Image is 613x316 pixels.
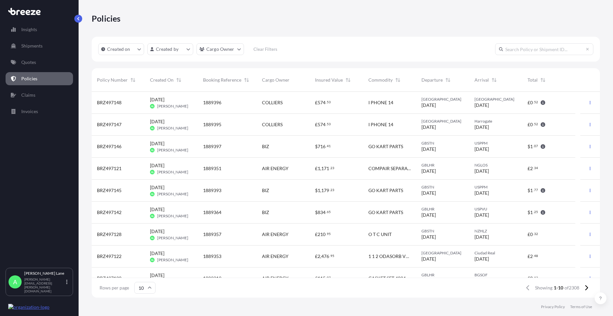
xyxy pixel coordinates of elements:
[21,108,38,115] p: Invoices
[495,43,593,55] input: Search Policy or Shipment ID...
[315,210,318,215] span: $
[368,77,393,83] span: Commodity
[530,254,533,259] span: 2
[262,99,283,106] span: COLLIERS
[203,209,221,216] span: 1889364
[262,209,269,216] span: BIZ
[318,210,325,215] span: 834
[528,122,530,127] span: £
[203,275,221,282] span: 1889319
[421,168,436,174] span: [DATE]
[533,189,534,191] span: .
[421,124,436,130] span: [DATE]
[368,121,393,128] span: I PHONE 14
[150,140,164,147] span: [DATE]
[421,250,464,256] span: [GEOGRAPHIC_DATA]
[262,231,288,238] span: AIR ENERGY
[533,123,534,125] span: .
[474,272,517,278] span: BGSOF
[97,231,121,238] span: BRZ497128
[151,235,154,241] span: AL
[368,231,392,238] span: O T C UNIT
[97,187,121,194] span: BRZ497145
[157,148,188,153] span: [PERSON_NAME]
[421,163,464,168] span: GBLHR
[570,304,592,309] a: Terms of Use
[318,276,325,281] span: 115
[21,75,37,82] p: Policies
[151,147,154,153] span: AL
[528,100,530,105] span: £
[368,275,411,282] span: GASKET SET 4024 PIMATIC
[533,211,534,213] span: .
[368,253,411,260] span: 1 1 2 ODASORB VENT FILTER X 14
[6,105,73,118] a: Invoices
[13,279,17,285] span: A
[97,99,121,106] span: BRZ497148
[530,188,533,193] span: 1
[474,234,489,240] span: [DATE]
[534,233,538,235] span: 32
[326,211,326,213] span: .
[534,211,538,213] span: 25
[315,144,318,149] span: $
[315,254,318,259] span: £
[474,185,517,190] span: USPPM
[150,162,164,169] span: [DATE]
[151,213,154,219] span: AL
[315,122,318,127] span: £
[247,44,284,54] button: Clear Filters
[474,124,489,130] span: [DATE]
[326,145,326,147] span: .
[421,119,464,124] span: [GEOGRAPHIC_DATA]
[528,276,530,281] span: £
[243,76,251,84] button: Sort
[421,212,436,218] span: [DATE]
[203,121,221,128] span: 1889395
[150,250,164,257] span: [DATE]
[318,122,325,127] span: 574
[330,189,334,191] span: 23
[327,277,331,279] span: 07
[318,254,320,259] span: 2
[203,77,241,83] span: Booking Reference
[318,188,320,193] span: 1
[315,232,318,237] span: £
[528,210,530,215] span: $
[147,43,193,55] button: createdBy Filter options
[97,253,121,260] span: BRZ497122
[534,145,538,147] span: 07
[157,126,188,131] span: [PERSON_NAME]
[528,144,530,149] span: $
[8,304,49,310] img: organization-logo
[565,285,579,291] span: of 2308
[100,285,129,291] span: Rows per page
[156,46,179,52] p: Created by
[474,256,489,262] span: [DATE]
[203,99,221,106] span: 1889396
[150,272,164,279] span: [DATE]
[157,257,188,263] span: [PERSON_NAME]
[421,102,436,109] span: [DATE]
[474,97,517,102] span: [GEOGRAPHIC_DATA]
[534,277,538,279] span: 12
[330,167,334,169] span: 23
[474,141,517,146] span: USPPM
[534,123,538,125] span: 52
[421,185,464,190] span: GBSTN
[534,101,538,103] span: 52
[421,190,436,196] span: [DATE]
[530,232,533,237] span: 0
[421,77,443,83] span: Departure
[421,256,436,262] span: [DATE]
[157,104,188,109] span: [PERSON_NAME]
[320,254,321,259] span: ,
[262,275,288,282] span: AIR ENERGY
[534,189,538,191] span: 77
[203,231,221,238] span: 1889357
[315,188,318,193] span: $
[21,59,36,66] p: Quotes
